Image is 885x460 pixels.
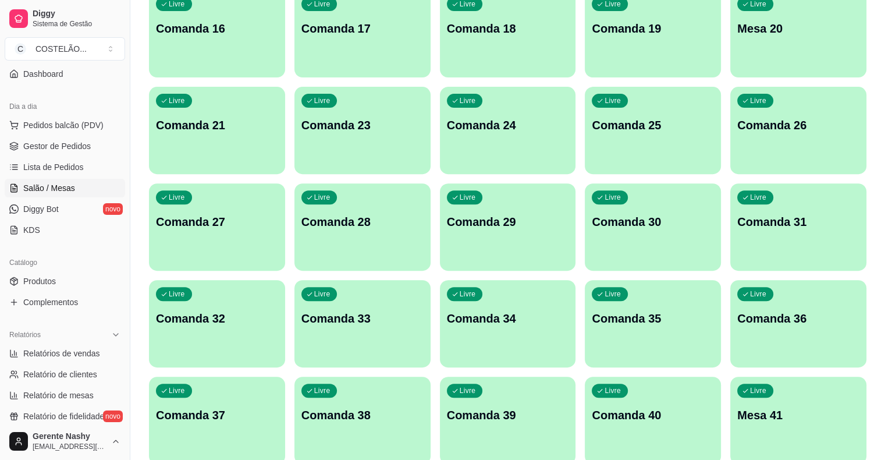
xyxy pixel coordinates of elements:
p: Livre [314,193,330,202]
button: Gerente Nashy[EMAIL_ADDRESS][DOMAIN_NAME] [5,427,125,455]
a: Gestor de Pedidos [5,137,125,155]
span: Relatórios de vendas [23,348,100,359]
p: Livre [605,289,621,299]
span: Gerente Nashy [33,431,106,442]
a: Salão / Mesas [5,179,125,197]
a: Relatório de fidelidadenovo [5,407,125,426]
p: Comanda 31 [737,214,859,230]
a: Relatório de clientes [5,365,125,384]
button: LivreComanda 28 [294,183,431,271]
span: Sistema de Gestão [33,19,120,29]
p: Livre [460,289,476,299]
p: Mesa 41 [737,407,859,423]
p: Comanda 23 [301,117,424,133]
p: Comanda 21 [156,117,278,133]
p: Comanda 16 [156,20,278,37]
span: Diggy [33,9,120,19]
p: Mesa 20 [737,20,859,37]
p: Comanda 28 [301,214,424,230]
p: Comanda 39 [447,407,569,423]
p: Livre [750,289,766,299]
span: Complementos [23,296,78,308]
button: LivreComanda 34 [440,280,576,367]
p: Comanda 36 [737,310,859,327]
p: Comanda 26 [737,117,859,133]
p: Livre [314,386,330,395]
button: LivreComanda 25 [585,87,721,174]
p: Comanda 18 [447,20,569,37]
button: LivreComanda 23 [294,87,431,174]
span: KDS [23,224,40,236]
button: LivreComanda 29 [440,183,576,271]
a: Complementos [5,293,125,312]
p: Comanda 32 [156,310,278,327]
a: Relatório de mesas [5,386,125,405]
button: LivreComanda 33 [294,280,431,367]
button: LivreComanda 36 [730,280,866,367]
p: Comanda 40 [592,407,714,423]
span: Pedidos balcão (PDV) [23,119,104,131]
span: [EMAIL_ADDRESS][DOMAIN_NAME] [33,442,106,451]
a: Lista de Pedidos [5,158,125,176]
button: LivreComanda 24 [440,87,576,174]
p: Livre [314,289,330,299]
button: LivreComanda 35 [585,280,721,367]
p: Comanda 27 [156,214,278,230]
a: Relatórios de vendas [5,344,125,363]
p: Comanda 29 [447,214,569,230]
button: Pedidos balcão (PDV) [5,116,125,135]
p: Comanda 38 [301,407,424,423]
span: Produtos [23,275,56,287]
button: LivreComanda 27 [149,183,285,271]
a: DiggySistema de Gestão [5,5,125,33]
p: Comanda 34 [447,310,569,327]
p: Livre [460,193,476,202]
p: Comanda 33 [301,310,424,327]
p: Livre [605,96,621,105]
p: Livre [750,193,766,202]
p: Comanda 19 [592,20,714,37]
p: Livre [169,289,185,299]
button: LivreComanda 32 [149,280,285,367]
p: Livre [750,96,766,105]
p: Livre [460,386,476,395]
div: Dia a dia [5,97,125,116]
button: LivreComanda 30 [585,183,721,271]
a: Diggy Botnovo [5,200,125,218]
p: Livre [169,386,185,395]
p: Livre [314,96,330,105]
p: Livre [169,193,185,202]
span: Diggy Bot [23,203,59,215]
div: COSTELÃO ... [35,43,87,55]
span: Relatório de fidelidade [23,411,104,422]
a: Dashboard [5,65,125,83]
span: Relatórios [9,330,41,339]
p: Livre [605,193,621,202]
p: Comanda 25 [592,117,714,133]
span: Dashboard [23,68,63,80]
button: Select a team [5,37,125,61]
span: Relatório de clientes [23,369,97,380]
a: Produtos [5,272,125,291]
span: Relatório de mesas [23,390,94,401]
p: Livre [605,386,621,395]
button: LivreComanda 31 [730,183,866,271]
span: C [15,43,26,55]
p: Livre [750,386,766,395]
span: Salão / Mesas [23,182,75,194]
button: LivreComanda 21 [149,87,285,174]
a: KDS [5,221,125,239]
span: Gestor de Pedidos [23,140,91,152]
p: Comanda 37 [156,407,278,423]
div: Catálogo [5,253,125,272]
p: Livre [460,96,476,105]
span: Lista de Pedidos [23,161,84,173]
p: Comanda 30 [592,214,714,230]
p: Comanda 24 [447,117,569,133]
p: Comanda 17 [301,20,424,37]
p: Comanda 35 [592,310,714,327]
p: Livre [169,96,185,105]
button: LivreComanda 26 [730,87,866,174]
